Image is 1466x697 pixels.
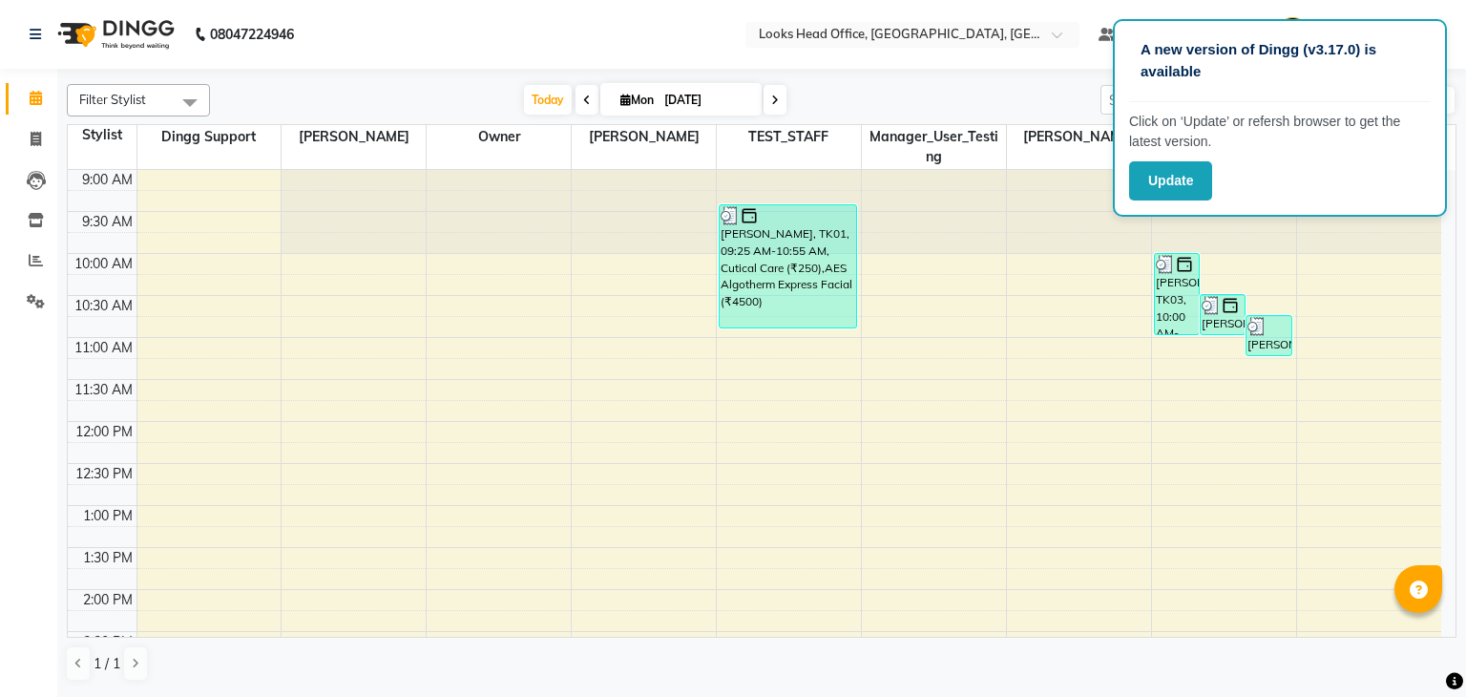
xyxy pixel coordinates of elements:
[524,85,572,115] span: Today
[68,125,136,145] div: Stylist
[1141,39,1419,82] p: A new version of Dingg (v3.17.0) is available
[79,548,136,568] div: 1:30 PM
[72,422,136,442] div: 12:00 PM
[1386,621,1447,678] iframe: chat widget
[137,125,282,149] span: Dingg Support
[572,125,716,149] span: [PERSON_NAME]
[720,205,856,327] div: [PERSON_NAME], TK01, 09:25 AM-10:55 AM, Cutical Care (₹250),AES Algotherm Express Facial (₹4500)
[71,296,136,316] div: 10:30 AM
[79,632,136,652] div: 2:30 PM
[49,8,179,61] img: logo
[616,93,659,107] span: Mon
[79,92,146,107] span: Filter Stylist
[659,86,754,115] input: 2025-09-01
[282,125,426,149] span: [PERSON_NAME]
[78,170,136,190] div: 9:00 AM
[1129,112,1431,152] p: Click on ‘Update’ or refersh browser to get the latest version.
[79,506,136,526] div: 1:00 PM
[1007,125,1151,149] span: [PERSON_NAME]
[71,254,136,274] div: 10:00 AM
[1246,316,1290,355] div: [PERSON_NAME], TK04, 10:45 AM-11:15 AM, Stylist Hair Cut(M) (₹700)
[427,125,571,149] span: Owner
[78,212,136,232] div: 9:30 AM
[71,338,136,358] div: 11:00 AM
[717,125,861,149] span: TEST_STAFF
[71,380,136,400] div: 11:30 AM
[72,464,136,484] div: 12:30 PM
[862,125,1006,169] span: Manager_User_Testing
[210,8,294,61] b: 08047224946
[1201,295,1245,334] div: [PERSON_NAME], TK02, 10:30 AM-11:00 AM, Eyebrows & Upperlips (₹100)
[1276,17,1309,51] img: Naveendra Prasad
[94,654,120,674] span: 1 / 1
[1155,254,1199,334] div: [PERSON_NAME], TK03, 10:00 AM-11:00 AM, Nail Extension Refill (₹1500)
[79,590,136,610] div: 2:00 PM
[1100,85,1267,115] input: Search Appointment
[1129,161,1212,201] button: Update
